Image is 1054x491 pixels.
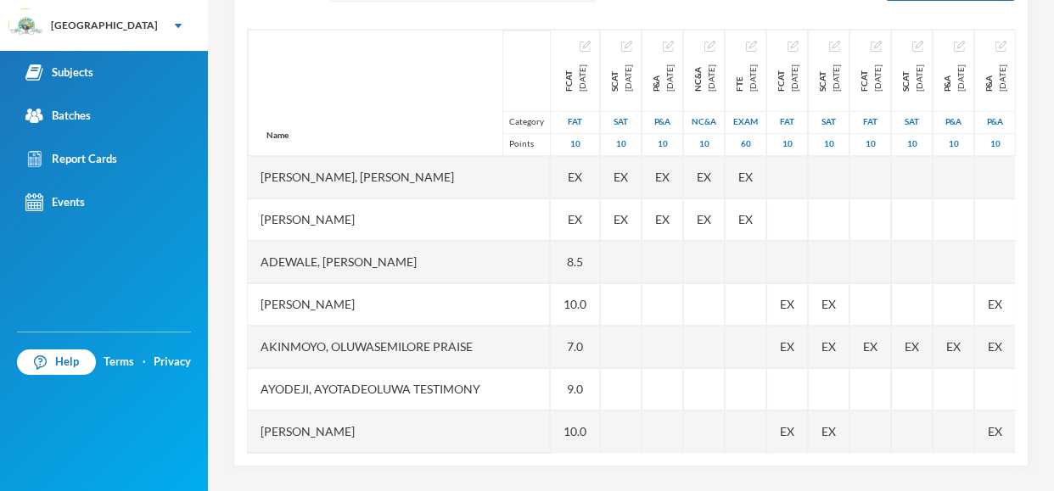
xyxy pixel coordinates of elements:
div: [PERSON_NAME] [248,283,550,326]
button: Edit Assessment [580,39,591,53]
div: Examination [726,111,765,133]
div: 10.0 [551,410,600,453]
div: 10.0 [551,283,600,326]
div: 10 [684,133,724,155]
span: Student Exempted. [821,422,836,440]
div: [PERSON_NAME] [248,198,550,241]
div: Ayodeji, Ayotadeoluwa Testimony [248,368,550,410]
span: FTE [732,64,746,92]
div: Second Assessment Test [601,111,641,133]
div: Project and Assignment [982,64,1009,92]
span: Student Exempted. [655,168,670,186]
div: First Assessment Test [551,111,599,133]
span: Student Exempted. [905,338,919,355]
span: Student Exempted. [863,338,877,355]
button: Edit Assessment [788,39,799,53]
span: Student Exempted. [738,168,753,186]
span: P&A [940,64,954,92]
button: Edit Assessment [954,39,965,53]
div: Note Check And Assignment [691,64,718,92]
button: Edit Assessment [995,39,1006,53]
button: Edit Assessment [704,39,715,53]
div: First Assessment Test [767,111,807,133]
span: FCAT [857,64,871,92]
span: P&A [649,64,663,92]
div: Project And Assignment [649,64,676,92]
span: Student Exempted. [614,210,628,228]
img: edit [704,41,715,52]
div: 10 [933,133,973,155]
div: Name [249,115,306,155]
div: Project And Assignment [975,111,1015,133]
div: [PERSON_NAME] [248,410,550,453]
span: Student Exempted. [780,295,794,313]
div: Category [502,111,550,133]
span: Student Exempted. [988,295,1002,313]
span: Student Exempted. [821,338,836,355]
span: Student Exempted. [946,338,961,355]
div: 60 [726,133,765,155]
span: Student Exempted. [821,295,836,313]
img: edit [871,41,882,52]
button: Edit Assessment [871,39,882,53]
div: 8.5 [551,241,600,283]
img: edit [995,41,1006,52]
span: Student Exempted. [697,210,711,228]
div: Report Cards [25,150,117,168]
div: Akinmoyo, Oluwasemilore Praise [248,326,550,368]
a: Terms [104,354,134,371]
a: Help [17,349,96,375]
div: First Continuous Assessment Test [774,64,801,92]
img: edit [829,41,840,52]
div: 10 [767,133,807,155]
button: Edit Assessment [829,39,840,53]
img: logo [9,9,43,43]
div: 7.0 [551,326,600,368]
div: 10 [975,133,1015,155]
div: Notecheck And Attendance [684,111,724,133]
div: Subjects [25,64,93,81]
span: SCAT [816,64,829,92]
button: Edit Assessment [621,39,632,53]
button: Edit Assessment [912,39,923,53]
div: Project And Assignment [642,111,682,133]
span: Student Exempted. [568,168,582,186]
div: Second Assessment Test [809,111,849,133]
span: Student Exempted. [568,210,582,228]
span: Student Exempted. [988,338,1002,355]
div: First Continuous Assessment Test [857,64,884,92]
img: edit [663,41,674,52]
span: Student Exempted. [697,168,711,186]
div: Project and Assignment [940,64,967,92]
span: SCAT [608,64,621,92]
span: Student Exempted. [780,422,794,440]
span: FCAT [774,64,788,92]
div: · [143,354,146,371]
div: 10 [892,133,932,155]
div: First Assessment Test [850,111,890,133]
div: 10 [551,133,599,155]
div: Second Continuous Assessment Test [608,64,635,92]
div: 10 [850,133,890,155]
div: Second Continuous Assessment Test [816,64,843,92]
span: Student Exempted. [738,210,753,228]
div: Second Continuous Assessment Test [899,64,926,92]
img: edit [954,41,965,52]
div: 10 [642,133,682,155]
div: Adewale, [PERSON_NAME] [248,241,550,283]
div: First Term Examination [732,64,760,92]
img: edit [621,41,632,52]
div: Events [25,193,85,211]
a: Privacy [154,354,191,371]
div: 10 [809,133,849,155]
span: P&A [982,64,995,92]
button: Edit Assessment [663,39,674,53]
span: Student Exempted. [780,338,794,355]
div: First Continuous Assessment Test [562,64,589,92]
img: edit [788,41,799,52]
div: Second Assessment Test [892,111,932,133]
img: edit [580,41,591,52]
div: 10 [601,133,641,155]
span: Student Exempted. [614,168,628,186]
div: Points [502,133,550,155]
